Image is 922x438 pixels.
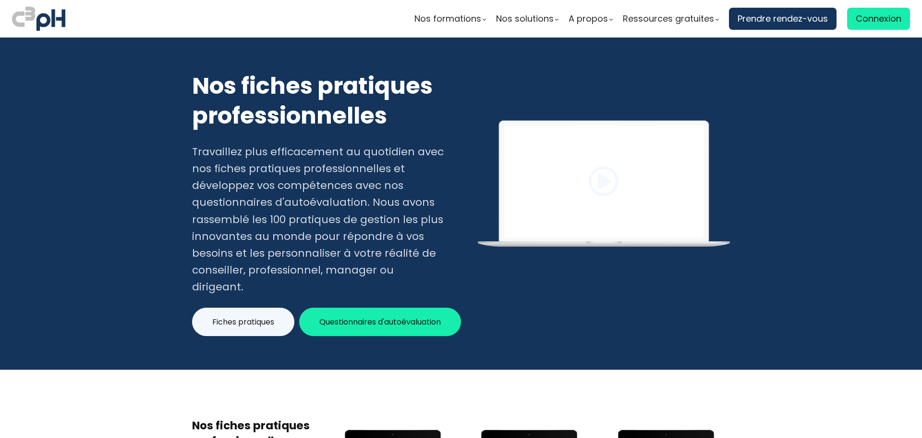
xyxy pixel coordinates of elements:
a: Prendre rendez-vous [729,8,837,30]
span: A propos [569,12,608,26]
span: Nos formations [414,12,481,26]
h2: Nos fiches pratiques professionnelles [192,71,445,131]
img: logo C3PH [12,5,65,33]
span: Prendre rendez-vous [738,12,828,26]
div: Travaillez plus efficacement au quotidien avec nos fiches pratiques professionnelles et développe... [192,143,445,296]
span: Questionnaires d'autoévaluation [319,316,441,328]
span: Nos solutions [496,12,554,26]
span: Connexion [856,12,901,26]
span: Ressources gratuites [623,12,714,26]
span: Fiches pratiques [212,316,274,328]
button: Fiches pratiques [192,308,294,336]
button: Questionnaires d'autoévaluation [299,308,461,336]
a: Connexion [847,8,910,30]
